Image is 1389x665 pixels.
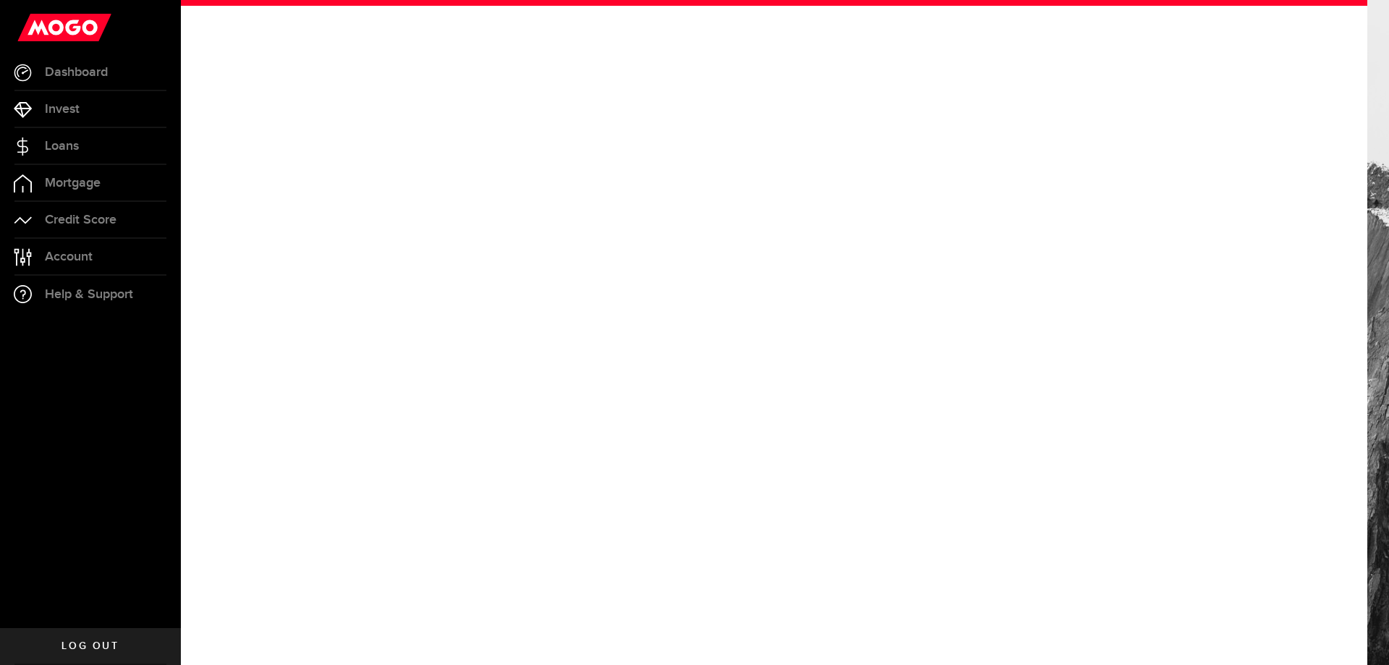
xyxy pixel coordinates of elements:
span: Dashboard [45,66,108,79]
span: Account [45,250,93,263]
span: Mortgage [45,177,101,190]
span: Credit Score [45,213,116,226]
button: Open LiveChat chat widget [12,6,55,49]
span: Loans [45,140,79,153]
span: Log out [61,641,119,651]
span: Invest [45,103,80,116]
span: Help & Support [45,288,133,301]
